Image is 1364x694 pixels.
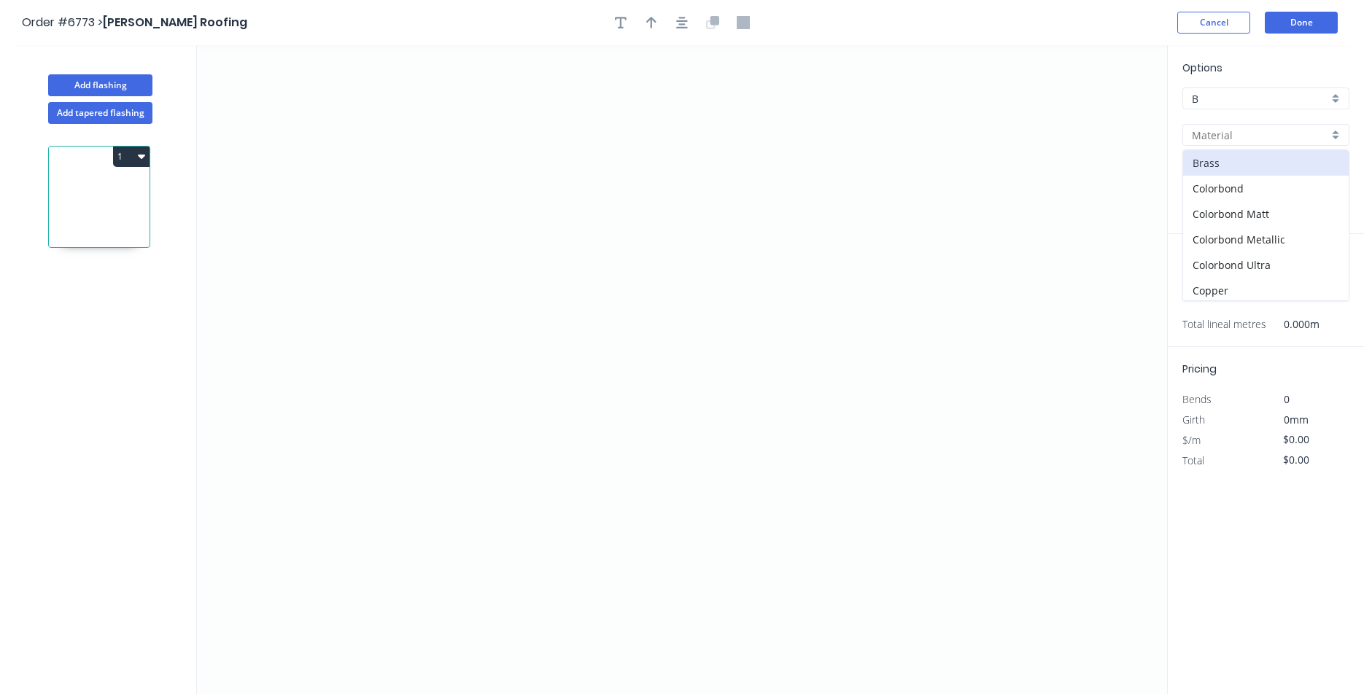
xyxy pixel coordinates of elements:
span: 0 [1284,392,1290,406]
span: Girth [1182,413,1205,426]
input: Price level [1192,91,1328,106]
button: Add flashing [48,74,152,96]
button: Cancel [1177,12,1250,34]
span: 0.000m [1266,314,1320,335]
button: Done [1265,12,1338,34]
button: Add tapered flashing [48,102,152,124]
span: Options [1182,61,1222,75]
div: Colorbond [1183,176,1349,201]
div: Colorbond Matt [1183,201,1349,227]
div: Colorbond Metallic [1183,227,1349,252]
input: Material [1192,128,1328,143]
span: Total lineal metres [1182,314,1266,335]
button: 1 [113,147,150,167]
span: 0mm [1284,413,1309,426]
div: Brass [1183,150,1349,176]
span: [PERSON_NAME] Roofing [103,14,247,31]
span: $/m [1182,433,1201,447]
svg: 0 [197,45,1167,694]
span: Order #6773 > [22,14,103,31]
span: Pricing [1182,362,1217,376]
div: Colorbond Ultra [1183,252,1349,278]
span: Bends [1182,392,1212,406]
div: Copper [1183,278,1349,303]
span: Total [1182,453,1204,467]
